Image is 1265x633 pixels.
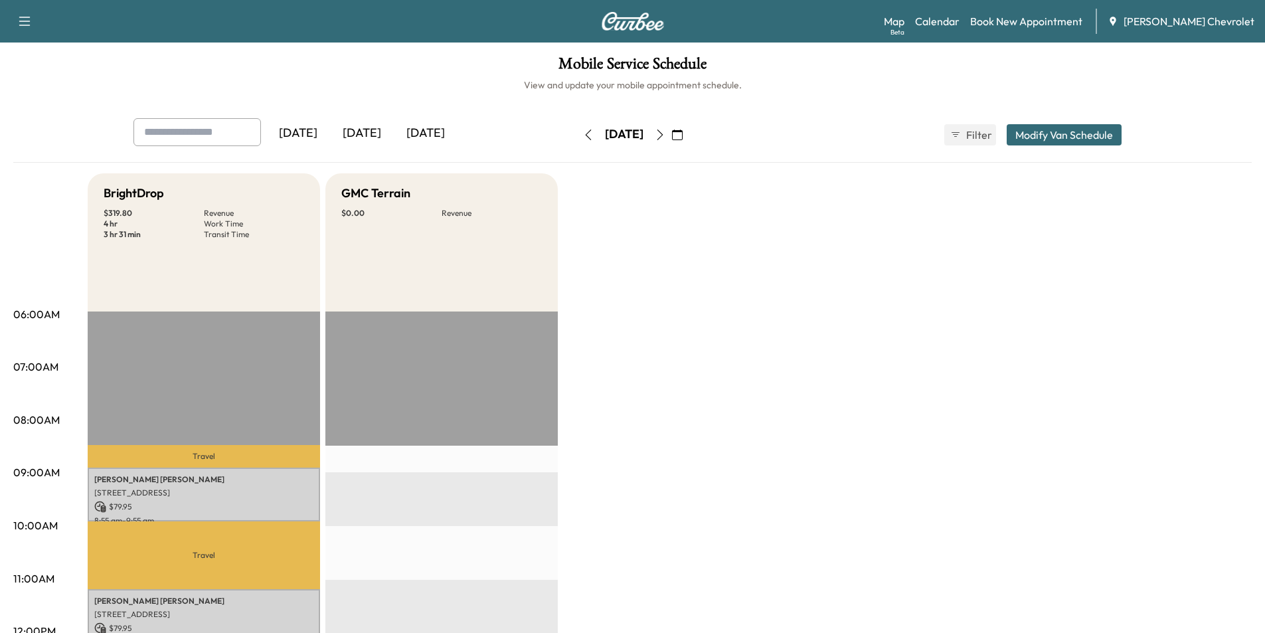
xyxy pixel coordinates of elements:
[915,13,960,29] a: Calendar
[13,571,54,587] p: 11:00AM
[13,78,1252,92] h6: View and update your mobile appointment schedule.
[88,445,320,468] p: Travel
[204,208,304,219] p: Revenue
[104,229,204,240] p: 3 hr 31 min
[13,517,58,533] p: 10:00AM
[13,306,60,322] p: 06:00AM
[970,13,1082,29] a: Book New Appointment
[890,27,904,37] div: Beta
[330,118,394,149] div: [DATE]
[1124,13,1254,29] span: [PERSON_NAME] Chevrolet
[13,412,60,428] p: 08:00AM
[13,56,1252,78] h1: Mobile Service Schedule
[341,208,442,219] p: $ 0.00
[601,12,665,31] img: Curbee Logo
[94,501,313,513] p: $ 79.95
[394,118,458,149] div: [DATE]
[94,474,313,485] p: [PERSON_NAME] [PERSON_NAME]
[104,208,204,219] p: $ 319.80
[104,219,204,229] p: 4 hr
[266,118,330,149] div: [DATE]
[94,596,313,606] p: [PERSON_NAME] [PERSON_NAME]
[1007,124,1122,145] button: Modify Van Schedule
[966,127,990,143] span: Filter
[88,521,320,589] p: Travel
[341,184,410,203] h5: GMC Terrain
[13,464,60,480] p: 09:00AM
[442,208,542,219] p: Revenue
[104,184,164,203] h5: BrightDrop
[94,609,313,620] p: [STREET_ADDRESS]
[204,219,304,229] p: Work Time
[94,515,313,526] p: 8:55 am - 9:55 am
[944,124,996,145] button: Filter
[13,359,58,375] p: 07:00AM
[94,488,313,498] p: [STREET_ADDRESS]
[204,229,304,240] p: Transit Time
[884,13,904,29] a: MapBeta
[605,126,643,143] div: [DATE]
